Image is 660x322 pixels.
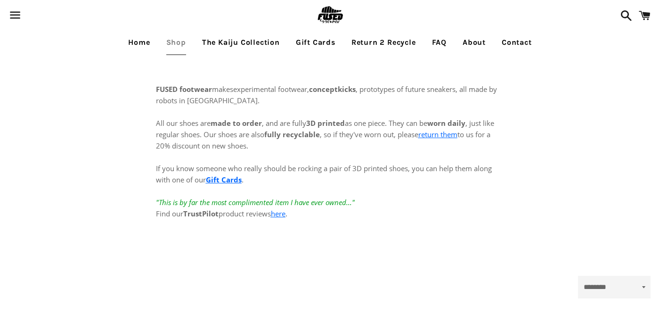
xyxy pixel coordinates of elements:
[159,31,193,54] a: Shop
[156,84,212,94] strong: FUSED footwear
[495,31,539,54] a: Contact
[306,118,345,128] strong: 3D printed
[206,175,242,184] a: Gift Cards
[456,31,493,54] a: About
[264,130,320,139] strong: fully recyclable
[271,209,285,218] a: here
[156,198,355,207] em: "This is by far the most complimented item I have ever owned..."
[425,31,454,54] a: FAQ
[418,130,457,139] a: return them
[309,84,356,94] strong: conceptkicks
[344,31,423,54] a: Return 2 Recycle
[156,106,505,219] p: All our shoes are , and are fully as one piece. They can be , just like regular shoes. Our shoes ...
[156,84,233,94] span: makes
[289,31,342,54] a: Gift Cards
[427,118,465,128] strong: worn daily
[121,31,157,54] a: Home
[183,209,219,218] strong: TrustPilot
[211,118,262,128] strong: made to order
[156,84,497,105] span: experimental footwear, , prototypes of future sneakers, all made by robots in [GEOGRAPHIC_DATA].
[195,31,287,54] a: The Kaiju Collection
